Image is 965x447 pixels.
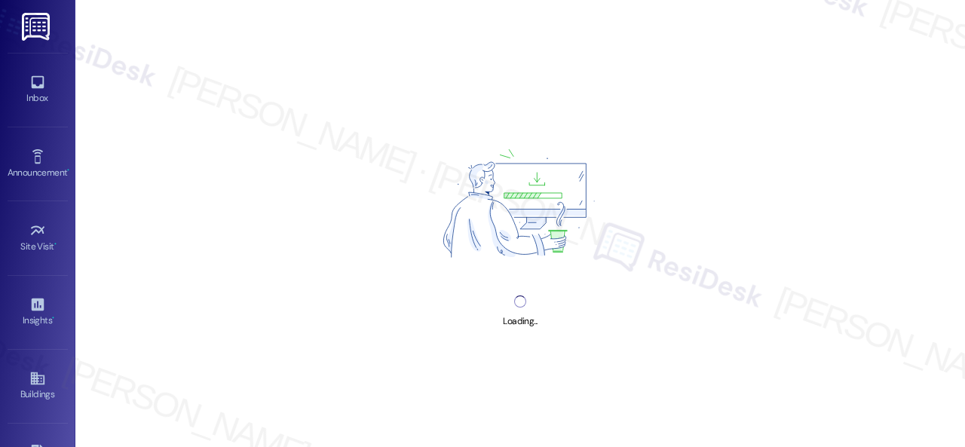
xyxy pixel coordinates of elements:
span: • [67,165,69,176]
span: • [52,313,54,323]
div: Loading... [503,314,537,329]
img: ResiDesk Logo [22,13,53,41]
a: Buildings [8,366,68,406]
a: Inbox [8,69,68,110]
span: • [54,239,57,250]
a: Insights • [8,292,68,332]
a: Site Visit • [8,218,68,259]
